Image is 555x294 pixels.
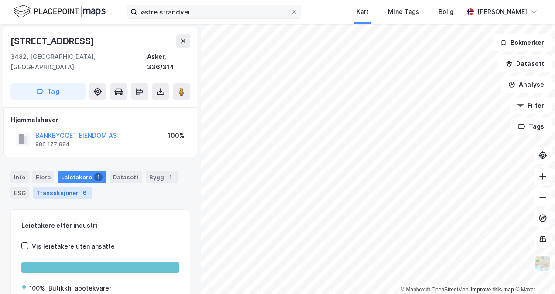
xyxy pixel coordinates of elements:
[426,287,469,293] a: OpenStreetMap
[166,173,175,181] div: 1
[388,7,419,17] div: Mine Tags
[10,83,86,100] button: Tag
[146,171,178,183] div: Bygg
[511,252,555,294] iframe: Chat Widget
[80,188,89,197] div: 6
[11,115,190,125] div: Hjemmelshaver
[147,51,190,72] div: Asker, 336/314
[10,34,96,48] div: [STREET_ADDRESS]
[33,187,92,199] div: Transaksjoner
[356,7,369,17] div: Kart
[29,283,45,294] div: 100%
[10,51,147,72] div: 3482, [GEOGRAPHIC_DATA], [GEOGRAPHIC_DATA]
[510,97,552,114] button: Filter
[48,283,111,294] div: Butikkh. apotekvarer
[498,55,552,72] button: Datasett
[493,34,552,51] button: Bokmerker
[477,7,527,17] div: [PERSON_NAME]
[439,7,454,17] div: Bolig
[401,287,425,293] a: Mapbox
[168,130,185,141] div: 100%
[32,241,115,252] div: Vis leietakere uten ansatte
[501,76,552,93] button: Analyse
[511,118,552,135] button: Tags
[137,5,291,18] input: Søk på adresse, matrikkel, gårdeiere, leietakere eller personer
[21,220,179,231] div: Leietakere etter industri
[110,171,142,183] div: Datasett
[32,171,54,183] div: Eiere
[10,187,29,199] div: ESG
[14,4,106,19] img: logo.f888ab2527a4732fd821a326f86c7f29.svg
[10,171,29,183] div: Info
[35,141,70,148] div: 986 177 884
[511,252,555,294] div: Kontrollprogram for chat
[94,173,103,181] div: 1
[58,171,106,183] div: Leietakere
[471,287,514,293] a: Improve this map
